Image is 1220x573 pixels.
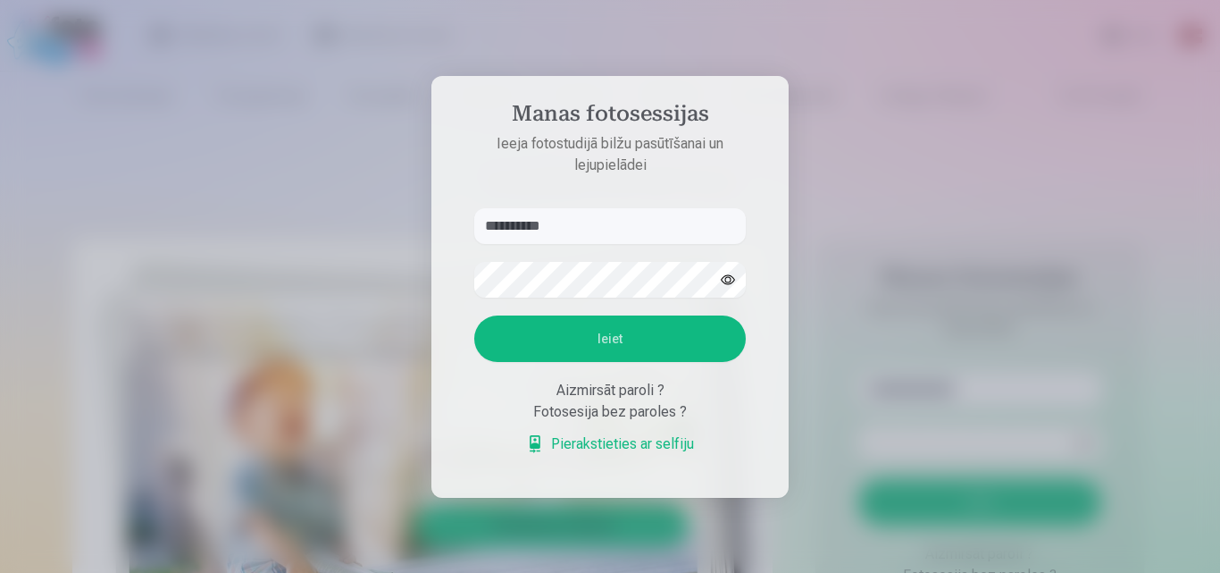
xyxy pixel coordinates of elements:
[474,380,746,401] div: Aizmirsāt paroli ?
[456,101,764,133] h4: Manas fotosessijas
[526,434,694,455] a: Pierakstieties ar selfiju
[474,401,746,423] div: Fotosesija bez paroles ?
[474,316,746,362] button: Ieiet
[456,133,764,176] p: Ieeja fotostudijā bilžu pasūtīšanai un lejupielādei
